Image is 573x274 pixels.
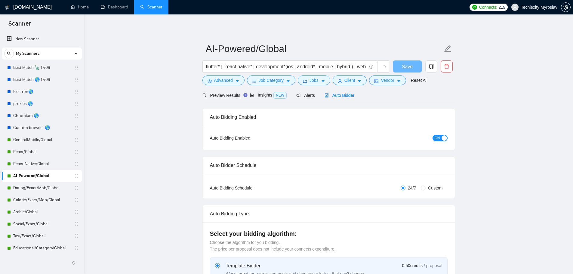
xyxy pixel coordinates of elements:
[13,194,70,206] a: Calorie/Exact/Mob/Global
[411,77,427,84] a: Reset All
[273,92,287,99] span: NEW
[13,134,70,146] a: GeneralMobile/Global
[74,89,79,94] span: holder
[498,4,505,11] span: 219
[561,2,571,12] button: setting
[214,77,233,84] span: Advanced
[357,79,362,83] span: caret-down
[13,62,70,74] a: Best Match 🗽 17/09
[74,113,79,118] span: holder
[235,79,239,83] span: caret-down
[74,137,79,142] span: holder
[13,146,70,158] a: React/Global
[425,60,437,72] button: copy
[397,79,401,83] span: caret-down
[553,254,567,268] iframe: Intercom live chat
[16,48,40,60] span: My Scanners
[247,75,295,85] button: barsJob Categorycaret-down
[250,93,254,97] span: area-chart
[13,182,70,194] a: Dating/Exact/Mob/Global
[7,33,77,45] a: New Scanner
[333,75,367,85] button: userClientcaret-down
[208,79,212,83] span: setting
[13,230,70,242] a: Taxi/Exact/Global
[2,33,82,45] li: New Scanner
[74,77,79,82] span: holder
[513,5,517,9] span: user
[435,135,440,141] span: ON
[259,77,284,84] span: Job Category
[13,122,70,134] a: Custom browser 🌎
[13,110,70,122] a: Chromium 🌎
[296,93,315,98] span: Alerts
[561,5,571,10] a: setting
[210,240,336,251] span: Choose the algorithm for you bidding. The price per proposal does not include your connects expen...
[202,93,207,97] span: search
[210,109,448,126] div: Auto Bidding Enabled
[402,262,423,269] span: 0.50 credits
[441,60,453,72] button: delete
[286,79,290,83] span: caret-down
[210,205,448,222] div: Auto Bidding Type
[405,185,418,191] span: 24/7
[344,77,355,84] span: Client
[479,4,497,11] span: Connects:
[74,234,79,239] span: holder
[13,206,70,218] a: Arabic/Global
[424,263,442,269] span: / proposal
[321,79,325,83] span: caret-down
[226,262,365,269] div: Template Bidder
[298,75,330,85] button: folderJobscaret-down
[74,101,79,106] span: holder
[393,60,422,72] button: Save
[140,5,162,10] a: searchScanner
[303,79,307,83] span: folder
[206,41,443,56] input: Scanner name...
[381,77,394,84] span: Vendor
[13,218,70,230] a: Social/Exact/Global
[4,19,36,32] span: Scanner
[202,93,240,98] span: Preview Results
[374,79,378,83] span: idcard
[206,63,367,70] input: Search Freelance Jobs...
[71,5,89,10] a: homeHome
[444,45,452,53] span: edit
[74,222,79,226] span: holder
[13,74,70,86] a: Best Match 🌎 17/09
[210,135,289,141] div: Auto Bidding Enabled:
[74,198,79,202] span: holder
[5,51,14,56] span: search
[472,5,477,10] img: upwork-logo.png
[296,93,300,97] span: notification
[72,260,78,266] span: double-left
[74,186,79,190] span: holder
[74,246,79,251] span: holder
[74,210,79,214] span: holder
[210,157,448,174] div: Auto Bidder Schedule
[74,149,79,154] span: holder
[74,125,79,130] span: holder
[325,93,329,97] span: robot
[101,5,128,10] a: dashboardDashboard
[369,75,406,85] button: idcardVendorcaret-down
[243,92,248,98] div: Tooltip anchor
[561,5,570,10] span: setting
[402,63,413,70] span: Save
[210,229,448,238] h4: Select your bidding algorithm:
[310,77,319,84] span: Jobs
[250,93,287,97] span: Insights
[380,65,386,70] span: loading
[13,86,70,98] a: Electron🌎
[74,65,79,70] span: holder
[325,93,354,98] span: Auto Bidder
[5,3,9,12] img: logo
[426,64,437,69] span: copy
[252,79,256,83] span: bars
[426,185,445,191] span: Custom
[13,158,70,170] a: React-Native/Global
[338,79,342,83] span: user
[4,49,14,58] button: search
[441,64,452,69] span: delete
[13,98,70,110] a: proxies 🌎
[202,75,245,85] button: settingAdvancedcaret-down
